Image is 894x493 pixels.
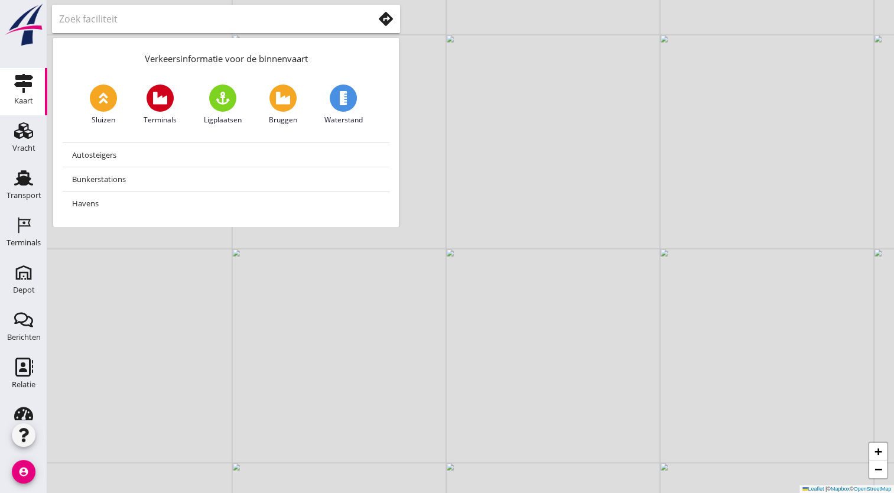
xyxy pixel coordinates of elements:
img: logo-small.a267ee39.svg [2,3,45,47]
div: Relatie [12,381,35,388]
div: Vracht [12,144,35,152]
a: Bruggen [269,85,297,125]
span: Terminals [144,115,177,125]
div: Kaart [14,97,33,105]
div: Autosteigers [72,148,380,162]
a: Terminals [144,85,177,125]
div: Depot [13,286,35,294]
div: © © [799,485,894,493]
span: | [825,486,827,492]
input: Zoek faciliteit [59,9,357,28]
div: Bunkerstations [72,172,380,186]
div: Terminals [6,239,41,246]
i: account_circle [12,460,35,484]
a: Mapbox [831,486,850,492]
a: Zoom out [869,460,887,478]
span: + [875,444,882,459]
a: Zoom in [869,443,887,460]
a: Ligplaatsen [204,85,242,125]
div: Verkeersinformatie voor de binnenvaart [53,38,399,75]
span: Bruggen [269,115,297,125]
a: Leaflet [802,486,824,492]
a: Waterstand [324,85,362,125]
span: − [875,462,882,476]
span: Ligplaatsen [204,115,242,125]
a: OpenStreetMap [853,486,891,492]
div: Havens [72,196,380,210]
span: Sluizen [92,115,115,125]
div: Berichten [7,333,41,341]
a: Sluizen [90,85,117,125]
span: Waterstand [324,115,362,125]
div: Transport [6,192,41,199]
